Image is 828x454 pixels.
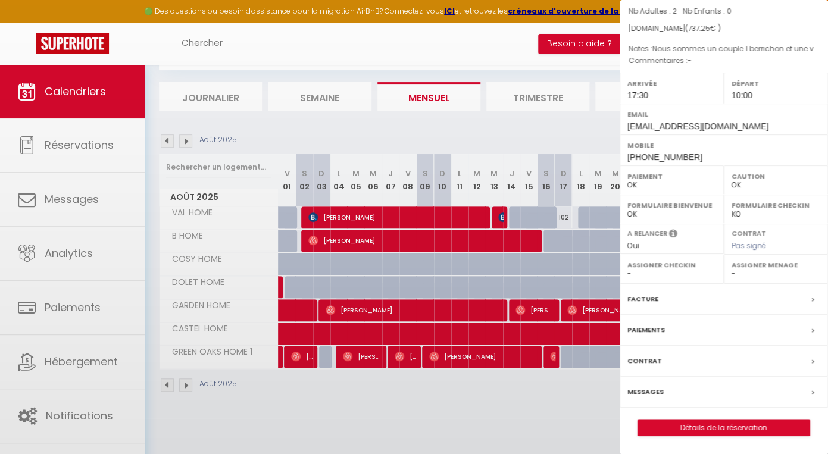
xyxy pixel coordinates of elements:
[732,240,766,251] span: Pas signé
[732,90,752,100] span: 10:00
[685,23,721,33] span: ( € )
[627,77,716,89] label: Arrivée
[627,228,667,239] label: A relancer
[688,23,710,33] span: 737.25
[627,121,768,131] span: [EMAIL_ADDRESS][DOMAIN_NAME]
[732,199,820,211] label: Formulaire Checkin
[627,139,820,151] label: Mobile
[732,259,820,271] label: Assigner Menage
[669,228,677,242] i: Sélectionner OUI si vous souhaiter envoyer les séquences de messages post-checkout
[627,108,820,120] label: Email
[627,90,648,100] span: 17:30
[777,400,819,445] iframe: Chat
[627,355,662,367] label: Contrat
[627,259,716,271] label: Assigner Checkin
[629,43,819,55] p: Notes :
[683,6,732,16] span: Nb Enfants : 0
[627,199,716,211] label: Formulaire Bienvenue
[732,170,820,182] label: Caution
[638,420,810,436] a: Détails de la réservation
[10,5,45,40] button: Ouvrir le widget de chat LiveChat
[627,152,702,162] span: [PHONE_NUMBER]
[732,228,766,236] label: Contrat
[688,55,692,65] span: -
[627,324,665,336] label: Paiements
[627,170,716,182] label: Paiement
[627,386,664,398] label: Messages
[629,6,732,16] span: Nb Adultes : 2 -
[732,77,820,89] label: Départ
[627,293,658,305] label: Facture
[629,23,819,35] div: [DOMAIN_NAME]
[629,55,819,67] p: Commentaires :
